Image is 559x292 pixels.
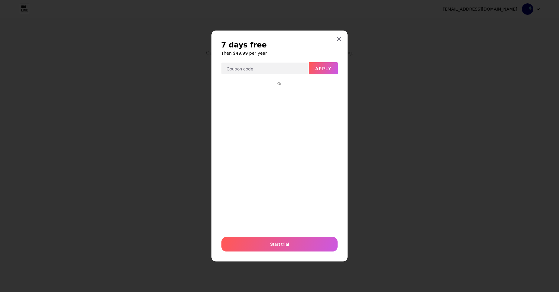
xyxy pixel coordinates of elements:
[221,40,267,50] span: 7 days free
[220,87,339,231] iframe: Secure payment input frame
[315,66,332,71] span: Apply
[221,50,338,56] h6: Then $49.99 per year
[221,63,309,75] input: Coupon code
[270,241,289,247] span: Start trial
[309,62,338,74] button: Apply
[276,81,283,86] div: Or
